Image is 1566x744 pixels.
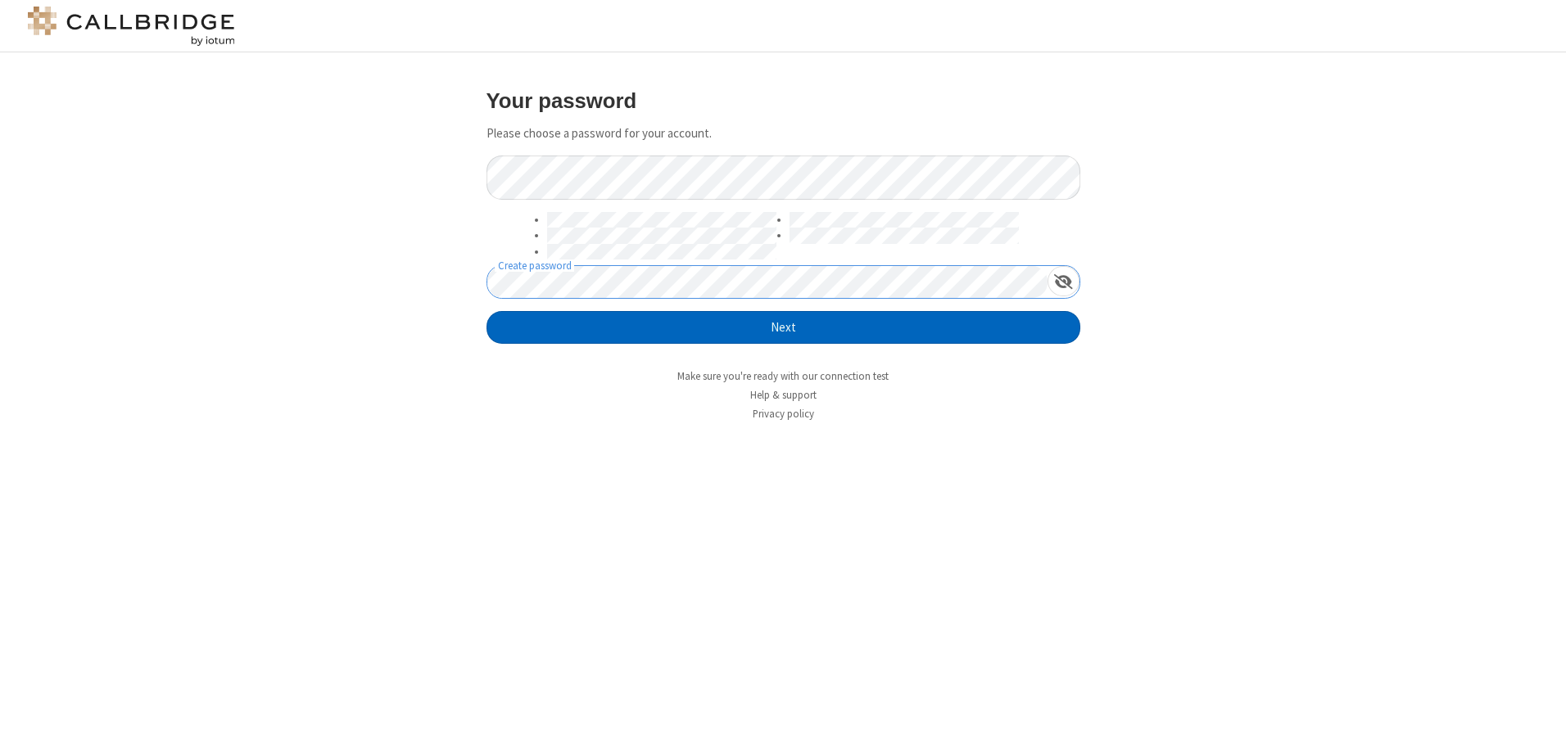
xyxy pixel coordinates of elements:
[487,311,1080,344] button: Next
[677,369,889,383] a: Make sure you're ready with our connection test
[750,388,817,402] a: Help & support
[487,89,1080,112] h3: Your password
[487,266,1048,298] input: Create password
[487,124,1080,143] p: Please choose a password for your account.
[25,7,238,46] img: logo@2x.png
[1048,266,1079,296] div: Show password
[753,407,814,421] a: Privacy policy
